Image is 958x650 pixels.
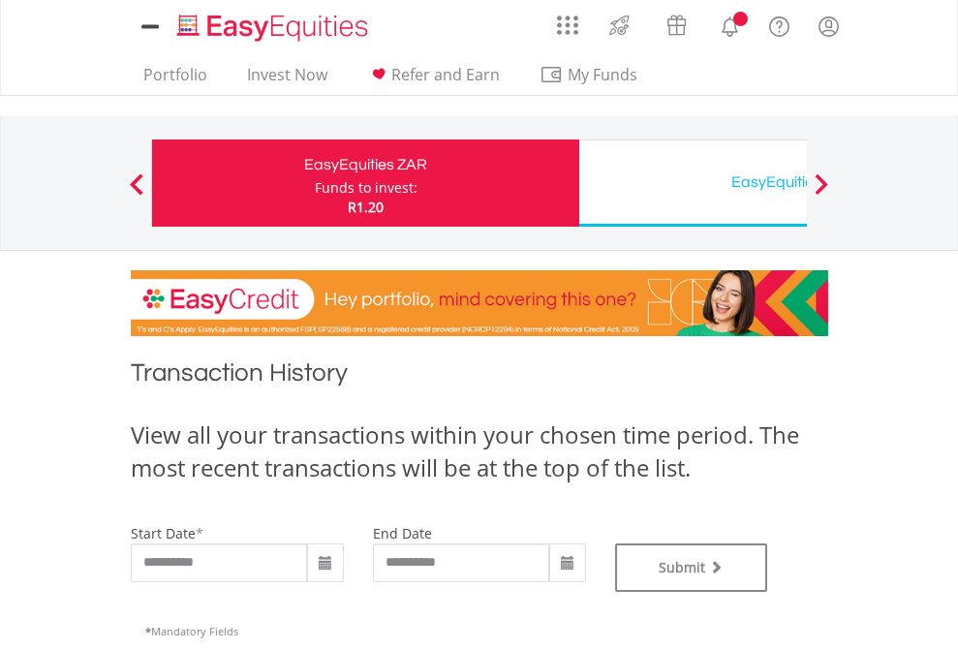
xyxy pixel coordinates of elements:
span: Refer and Earn [391,64,500,85]
img: grid-menu-icon.svg [557,15,578,36]
div: EasyEquities ZAR [164,151,568,178]
button: Previous [117,183,156,202]
button: Next [802,183,841,202]
a: FAQ's and Support [755,5,804,44]
div: Funds to invest: [315,178,417,198]
img: thrive-v2.svg [603,10,635,41]
a: Refer and Earn [359,65,508,95]
a: My Profile [804,5,853,47]
label: start date [131,524,196,542]
a: Portfolio [136,65,215,95]
img: EasyEquities_Logo.png [173,12,376,44]
span: Mandatory Fields [145,624,238,638]
label: end date [373,524,432,542]
a: Home page [170,5,376,44]
div: View all your transactions within your chosen time period. The most recent transactions will be a... [131,418,828,485]
a: Invest Now [239,65,335,95]
span: My Funds [540,62,666,87]
span: R1.20 [348,198,384,216]
h1: Transaction History [131,356,828,399]
a: Vouchers [648,5,705,41]
a: Notifications [705,5,755,44]
a: AppsGrid [544,5,591,36]
button: Submit [615,543,768,592]
img: vouchers-v2.svg [661,10,693,41]
img: EasyCredit Promotion Banner [131,270,828,336]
